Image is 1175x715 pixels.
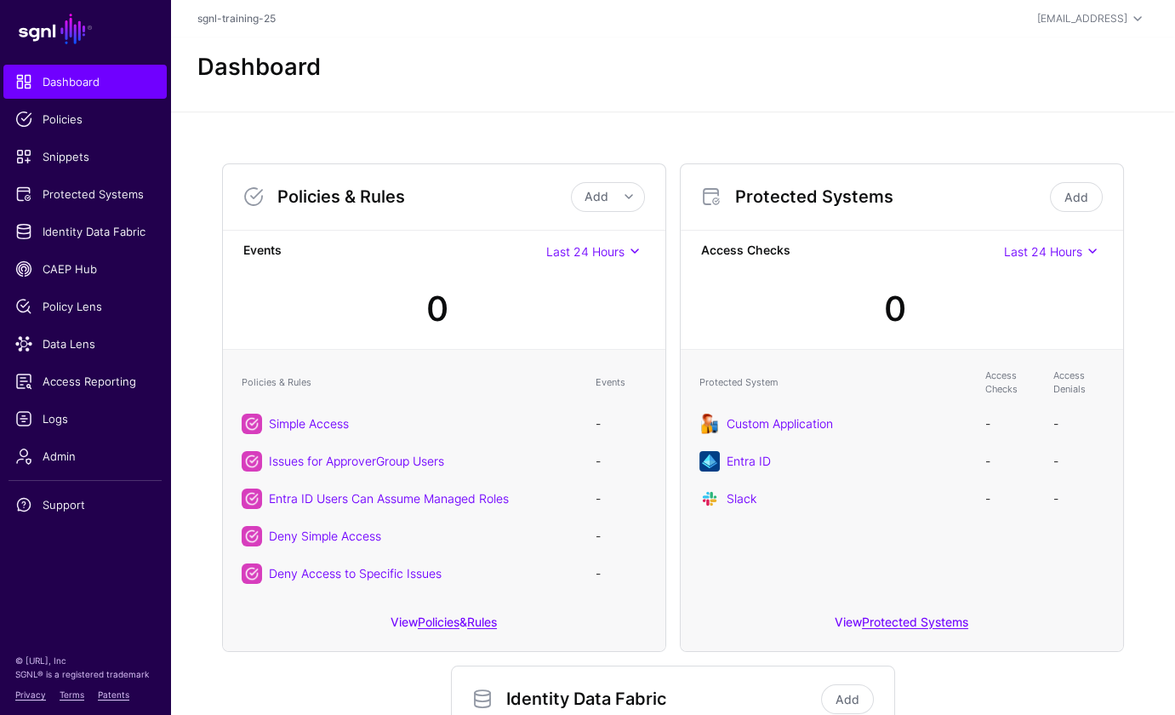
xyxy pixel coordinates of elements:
td: - [587,480,655,518]
strong: Access Checks [701,241,1004,262]
th: Protected System [691,360,977,405]
td: - [977,480,1045,518]
span: Policies [15,111,155,128]
div: 0 [884,283,906,335]
div: View & [223,603,665,651]
a: Patents [98,689,129,700]
h3: Protected Systems [735,186,1047,207]
td: - [1045,405,1113,443]
a: Add [821,684,874,714]
a: Rules [467,615,497,629]
a: Deny Simple Access [269,529,381,543]
span: Last 24 Hours [1004,244,1082,259]
p: © [URL], Inc [15,654,155,667]
th: Events [587,360,655,405]
span: Last 24 Hours [546,244,625,259]
a: Policies [418,615,459,629]
a: Deny Access to Specific Issues [269,566,442,581]
span: Snippets [15,148,155,165]
img: svg+xml;base64,PHN2ZyB3aWR0aD0iNjQiIGhlaWdodD0iNjQiIHZpZXdCb3g9IjAgMCA2NCA2NCIgZmlsbD0ibm9uZSIgeG... [699,489,720,509]
span: Dashboard [15,73,155,90]
th: Access Denials [1045,360,1113,405]
a: Policy Lens [3,289,167,323]
a: Logs [3,402,167,436]
td: - [1045,443,1113,480]
a: Protected Systems [3,177,167,211]
span: Admin [15,448,155,465]
a: Privacy [15,689,46,700]
a: Entra ID [727,454,771,468]
div: [EMAIL_ADDRESS] [1037,11,1127,26]
th: Access Checks [977,360,1045,405]
div: 0 [426,283,448,335]
a: Simple Access [269,416,349,431]
a: Snippets [3,140,167,174]
td: - [587,555,655,592]
td: - [977,405,1045,443]
img: svg+xml;base64,PHN2ZyB3aWR0aD0iOTgiIGhlaWdodD0iMTIyIiB2aWV3Qm94PSIwIDAgOTggMTIyIiBmaWxsPSJub25lIi... [699,414,720,434]
td: - [1045,480,1113,518]
a: Admin [3,439,167,473]
td: - [977,443,1045,480]
a: Issues for ApproverGroup Users [269,454,444,468]
td: - [587,405,655,443]
a: Identity Data Fabric [3,214,167,249]
a: sgnl-training-25 [197,12,276,25]
a: Slack [727,491,756,506]
div: View [681,603,1123,651]
td: - [587,443,655,480]
span: Support [15,496,155,513]
th: Policies & Rules [233,360,587,405]
span: Data Lens [15,335,155,352]
a: SGNL [10,10,160,48]
h2: Dashboard [197,54,321,82]
a: Entra ID Users Can Assume Managed Roles [269,491,509,506]
h3: Identity Data Fabric [506,689,818,709]
a: Terms [60,689,84,700]
a: CAEP Hub [3,252,167,286]
h3: Policies & Rules [277,186,571,207]
a: Policies [3,102,167,136]
p: SGNL® is a registered trademark [15,667,155,681]
img: svg+xml;base64,PHN2ZyB3aWR0aD0iNjQiIGhlaWdodD0iNjQiIHZpZXdCb3g9IjAgMCA2NCA2NCIgZmlsbD0ibm9uZSIgeG... [699,451,720,472]
span: Access Reporting [15,373,155,390]
a: Data Lens [3,327,167,361]
span: Protected Systems [15,186,155,203]
strong: Events [243,241,546,262]
span: Logs [15,410,155,427]
a: Dashboard [3,65,167,99]
a: Custom Application [727,416,833,431]
span: Add [585,189,608,203]
a: Protected Systems [862,615,968,629]
a: Add [1050,182,1103,212]
a: Access Reporting [3,364,167,398]
td: - [587,518,655,555]
span: Policy Lens [15,298,155,315]
span: CAEP Hub [15,260,155,277]
span: Identity Data Fabric [15,223,155,240]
